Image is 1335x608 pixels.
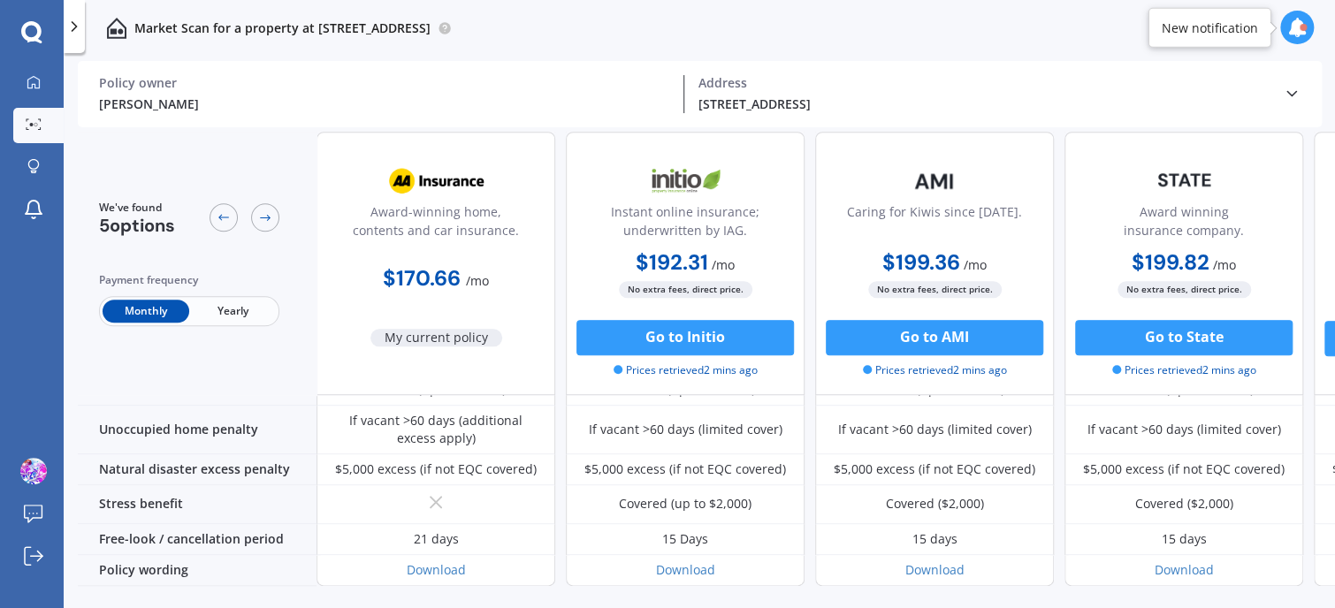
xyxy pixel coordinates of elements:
[1112,362,1256,378] span: Prices retrieved 2 mins ago
[1087,421,1281,438] div: If vacant >60 days (limited cover)
[1162,19,1258,36] div: New notification
[614,362,758,378] span: Prices retrieved 2 mins ago
[99,271,279,289] div: Payment frequency
[905,561,965,578] a: Download
[589,421,782,438] div: If vacant >60 days (limited cover)
[584,460,786,478] div: $5,000 excess (if not EQC covered)
[576,320,794,355] button: Go to Initio
[912,530,957,548] div: 15 days
[627,159,744,203] img: Initio.webp
[99,95,669,113] div: [PERSON_NAME]
[78,555,317,586] div: Policy wording
[1075,320,1293,355] button: Go to State
[378,159,494,203] img: AA.webp
[466,272,489,289] span: / mo
[1132,248,1209,276] b: $199.82
[78,485,317,524] div: Stress benefit
[134,19,431,37] p: Market Scan for a property at [STREET_ADDRESS]
[964,256,987,273] span: / mo
[882,248,960,276] b: $199.36
[99,214,175,237] span: 5 options
[712,256,735,273] span: / mo
[619,281,752,298] span: No extra fees, direct price.
[1155,561,1214,578] a: Download
[1135,495,1233,513] div: Covered ($2,000)
[876,159,993,203] img: AMI-text-1.webp
[662,530,708,548] div: 15 Days
[581,202,790,247] div: Instant online insurance; underwritten by IAG.
[847,202,1022,247] div: Caring for Kiwis since [DATE].
[78,524,317,555] div: Free-look / cancellation period
[407,561,466,578] a: Download
[20,458,47,484] img: ACg8ocIlbeaCC5NffaZWA7SLlcnQiUfqUiIIOoAEZWz8axUhssMUGAKq=s96-c
[370,329,502,346] span: My current policy
[99,200,175,216] span: We've found
[99,75,669,91] div: Policy owner
[103,300,189,323] span: Monthly
[189,300,276,323] span: Yearly
[886,495,984,513] div: Covered ($2,000)
[78,454,317,485] div: Natural disaster excess penalty
[1213,256,1236,273] span: / mo
[619,495,751,513] div: Covered (up to $2,000)
[383,264,461,292] b: $170.66
[330,412,542,447] div: If vacant >60 days (additional excess apply)
[106,18,127,39] img: home-and-contents.b802091223b8502ef2dd.svg
[636,248,708,276] b: $192.31
[834,460,1035,478] div: $5,000 excess (if not EQC covered)
[1083,460,1285,478] div: $5,000 excess (if not EQC covered)
[838,421,1032,438] div: If vacant >60 days (limited cover)
[78,406,317,454] div: Unoccupied home penalty
[656,561,715,578] a: Download
[863,362,1007,378] span: Prices retrieved 2 mins ago
[698,95,1269,113] div: [STREET_ADDRESS]
[332,202,540,247] div: Award-winning home, contents and car insurance.
[1162,530,1207,548] div: 15 days
[1125,159,1242,201] img: State-text-1.webp
[868,281,1002,298] span: No extra fees, direct price.
[698,75,1269,91] div: Address
[826,320,1043,355] button: Go to AMI
[414,530,459,548] div: 21 days
[1079,202,1288,247] div: Award winning insurance company.
[1118,281,1251,298] span: No extra fees, direct price.
[335,460,537,478] div: $5,000 excess (if not EQC covered)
